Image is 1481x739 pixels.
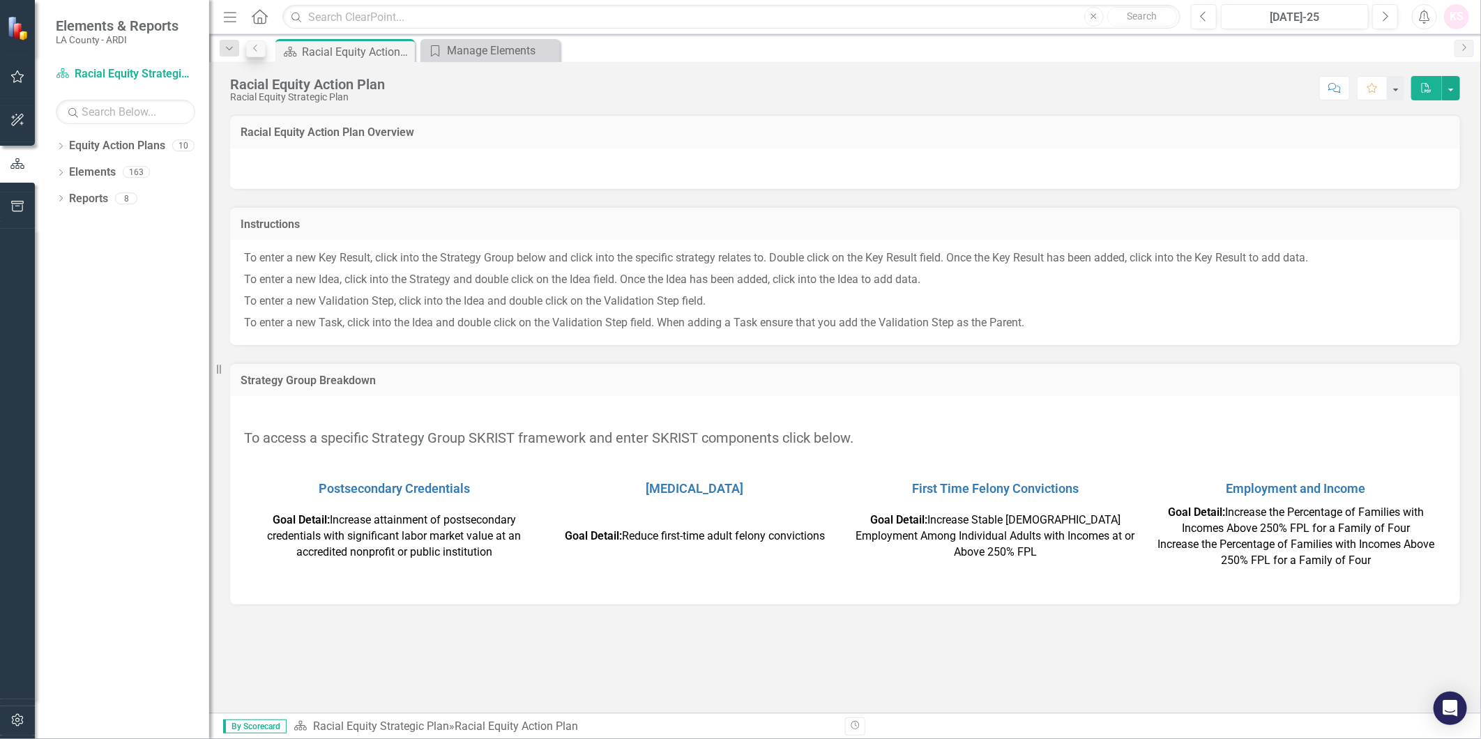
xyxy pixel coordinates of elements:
span: To access a specific Strategy Group SKRIST framework and enter SKRIST components click below. [244,429,853,446]
div: Reduce first-time adult felony convictions [548,528,842,544]
h3: Racial Equity Action Plan Overview [241,126,1450,139]
span: Elements & Reports [56,17,179,34]
small: LA County - ARDI [56,34,179,45]
div: Increase the Percentage of Families with Incomes Above 250% FPL for a Family of Four [1149,537,1443,569]
img: ClearPoint Strategy [7,16,31,40]
span: By Scorecard [223,719,287,733]
a: Racial Equity Strategic Plan [56,66,195,82]
div: Increase Stable [DEMOGRAPHIC_DATA] Employment Among Individual Adults with Incomes at or Above 25... [849,512,1142,561]
div: Racial Equity Action Plan [230,77,385,92]
button: Search [1107,7,1177,26]
div: Racial Equity Strategic Plan [230,92,385,102]
div: Racial Equity Action Plan [302,43,411,61]
div: Open Intercom Messenger [1434,692,1467,725]
strong: Goal Detail: [565,529,622,542]
h3: Instructions [241,218,1450,231]
div: 163 [123,167,150,178]
p: To enter a new Key Result, click into the Strategy Group below and click into the specific strate... [244,250,1446,269]
span: Search [1127,10,1157,22]
div: 8 [115,192,137,204]
button: [DATE]-25 [1221,4,1369,29]
a: Equity Action Plans [69,138,165,154]
p: To enter a new Task, click into the Idea and double click on the Validation Step field. When addi... [244,312,1446,331]
div: Manage Elements [447,42,556,59]
div: Racial Equity Action Plan [455,719,578,733]
div: Increase the Percentage of Families with Incomes Above 250% FPL for a Family of Four [1149,505,1443,537]
div: [DATE]-25 [1226,9,1364,26]
a: Postsecondary Credentials [319,481,470,496]
input: Search ClearPoint... [282,5,1180,29]
a: Manage Elements [424,42,556,59]
a: [MEDICAL_DATA] [646,481,744,496]
div: » [294,719,835,735]
div: Increase attainment of postsecondary credentials with significant labor market value at an accred... [248,512,541,561]
a: Racial Equity Strategic Plan [313,719,449,733]
a: Reports [69,191,108,207]
p: To enter a new Idea, click into the Strategy and double click on the Idea field. Once the Idea ha... [244,269,1446,291]
h3: Strategy Group Breakdown [241,374,1450,387]
input: Search Below... [56,100,195,124]
a: Employment and Income [1226,481,1366,496]
p: To enter a new Validation Step, click into the Idea and double click on the Validation Step field. [244,291,1446,312]
button: KS [1444,4,1469,29]
strong: Goal Detail: [273,513,330,526]
a: Elements [69,165,116,181]
strong: Goal Detail: [870,513,927,526]
div: 10 [172,140,195,152]
a: First Time Felony Convictions [912,481,1079,496]
strong: Goal Detail: [1168,505,1225,519]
